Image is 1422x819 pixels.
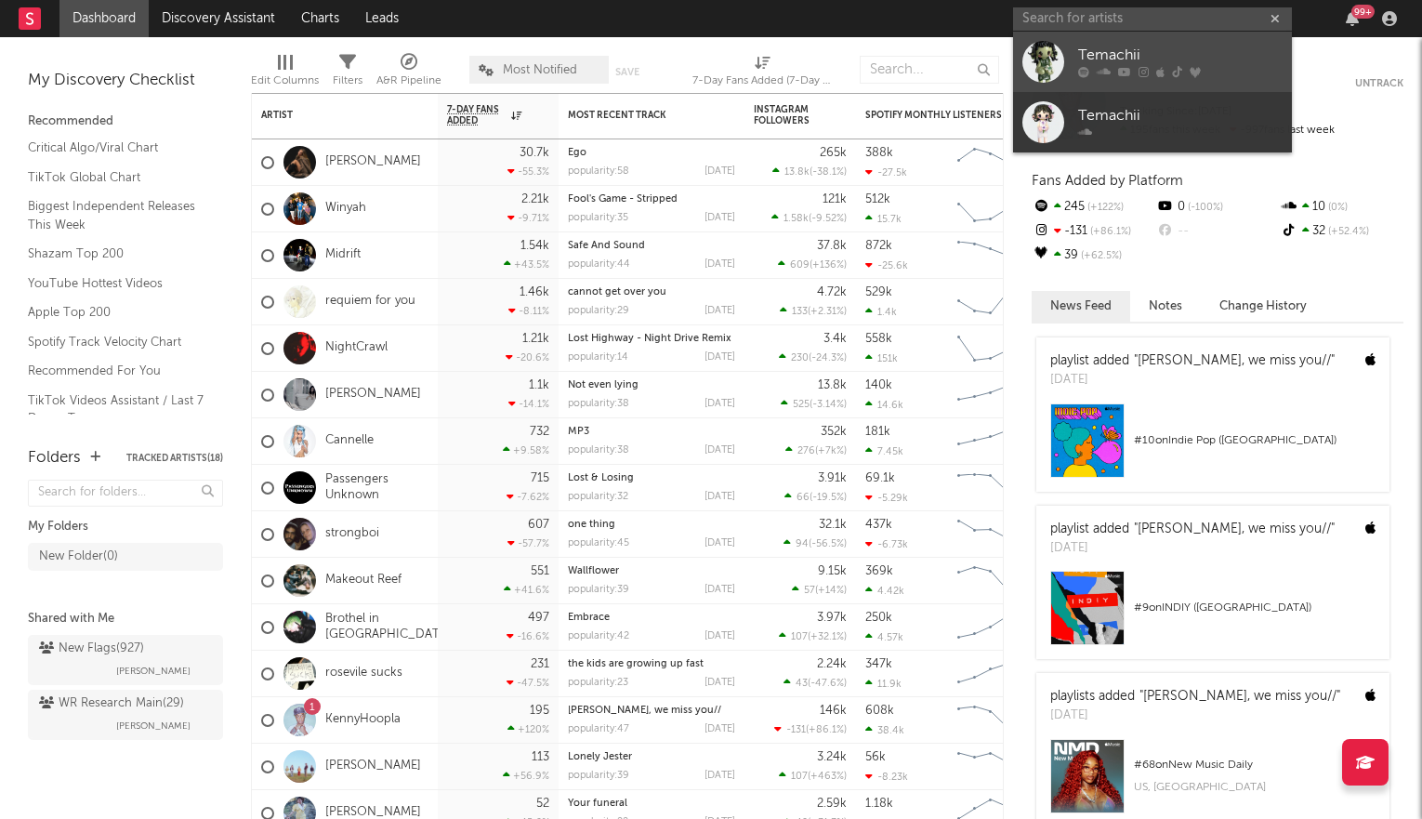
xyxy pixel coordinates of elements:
[28,196,204,234] a: Biggest Independent Releases This Week
[865,631,903,643] div: 4.57k
[568,166,629,177] div: popularity: 58
[530,705,549,717] div: 195
[1351,5,1375,19] div: 99 +
[1325,203,1348,213] span: 0 %
[865,492,908,504] div: -5.29k
[568,194,678,205] a: Fool's Game - Stripped
[704,724,735,734] div: [DATE]
[1013,92,1292,152] a: Temachii
[503,444,549,456] div: +9.58 %
[615,67,639,77] button: Save
[506,351,549,363] div: -20.6 %
[817,286,847,298] div: 4.72k
[568,445,629,456] div: popularity: 38
[865,658,892,670] div: 347k
[39,546,118,568] div: New Folder ( 0 )
[568,678,628,688] div: popularity: 23
[949,139,1033,186] svg: Chart title
[1036,571,1389,659] a: #9onINDIY ([GEOGRAPHIC_DATA])
[823,193,847,205] div: 121k
[568,585,629,595] div: popularity: 39
[865,565,893,577] div: 369k
[1032,195,1155,219] div: 245
[528,519,549,531] div: 607
[568,380,639,390] a: Not even lying
[568,287,735,297] div: cannot get over you
[949,232,1033,279] svg: Chart title
[692,70,832,92] div: 7-Day Fans Added (7-Day Fans Added)
[1139,690,1340,703] a: "[PERSON_NAME], we miss you//"
[447,104,507,126] span: 7-Day Fans Added
[568,566,735,576] div: Wallflower
[520,286,549,298] div: 1.46k
[1085,203,1124,213] span: +122 %
[333,46,362,100] div: Filters
[504,258,549,271] div: +43.5 %
[754,104,819,126] div: Instagram Followers
[568,799,627,809] a: Your funeral
[376,46,441,100] div: A&R Pipeline
[1325,227,1369,237] span: +52.4 %
[818,565,847,577] div: 9.15k
[692,46,832,100] div: 7-Day Fans Added (7-Day Fans Added)
[325,433,374,449] a: Cannelle
[1087,227,1131,237] span: +86.1 %
[779,351,847,363] div: ( )
[797,446,815,456] span: 276
[568,287,666,297] a: cannot get over you
[796,539,809,549] span: 94
[28,361,204,381] a: Recommended For You
[568,631,629,641] div: popularity: 42
[28,390,204,429] a: TikTok Videos Assistant / Last 7 Days - Top
[325,573,402,588] a: Makeout Reef
[1032,244,1155,268] div: 39
[126,454,223,463] button: Tracked Artists(18)
[1078,45,1283,67] div: Temachii
[865,426,890,438] div: 181k
[810,679,844,689] span: -47.6 %
[536,798,549,810] div: 52
[568,752,632,762] a: Lonely Jester
[704,166,735,177] div: [DATE]
[704,585,735,595] div: [DATE]
[28,138,204,158] a: Critical Algo/Viral Chart
[568,492,628,502] div: popularity: 32
[1201,291,1325,322] button: Change History
[949,372,1033,418] svg: Chart title
[28,332,204,352] a: Spotify Track Velocity Chart
[821,426,847,438] div: 352k
[508,305,549,317] div: -8.11 %
[865,240,892,252] div: 872k
[531,658,549,670] div: 231
[704,306,735,316] div: [DATE]
[521,193,549,205] div: 2.21k
[1032,174,1183,188] span: Fans Added by Platform
[1078,105,1283,127] div: Temachii
[779,770,847,782] div: ( )
[507,212,549,224] div: -9.71 %
[865,166,907,178] div: -27.5k
[865,110,1005,121] div: Spotify Monthly Listeners
[1134,597,1376,619] div: # 9 on INDIY ([GEOGRAPHIC_DATA])
[949,418,1033,465] svg: Chart title
[568,771,629,781] div: popularity: 39
[820,705,847,717] div: 146k
[1355,74,1403,93] button: Untrack
[791,632,808,642] span: 107
[568,306,629,316] div: popularity: 29
[1130,291,1201,322] button: Notes
[568,538,629,548] div: popularity: 45
[779,630,847,642] div: ( )
[28,608,223,630] div: Shared with Me
[522,333,549,345] div: 1.21k
[325,294,415,310] a: requiem for you
[819,519,847,531] div: 32.1k
[865,193,890,205] div: 512k
[28,447,81,469] div: Folders
[376,70,441,92] div: A&R Pipeline
[251,46,319,100] div: Edit Columns
[39,693,184,715] div: WR Research Main ( 29 )
[503,64,577,76] span: Most Notified
[1036,403,1389,492] a: #10onIndie Pop ([GEOGRAPHIC_DATA])
[793,400,810,410] span: 525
